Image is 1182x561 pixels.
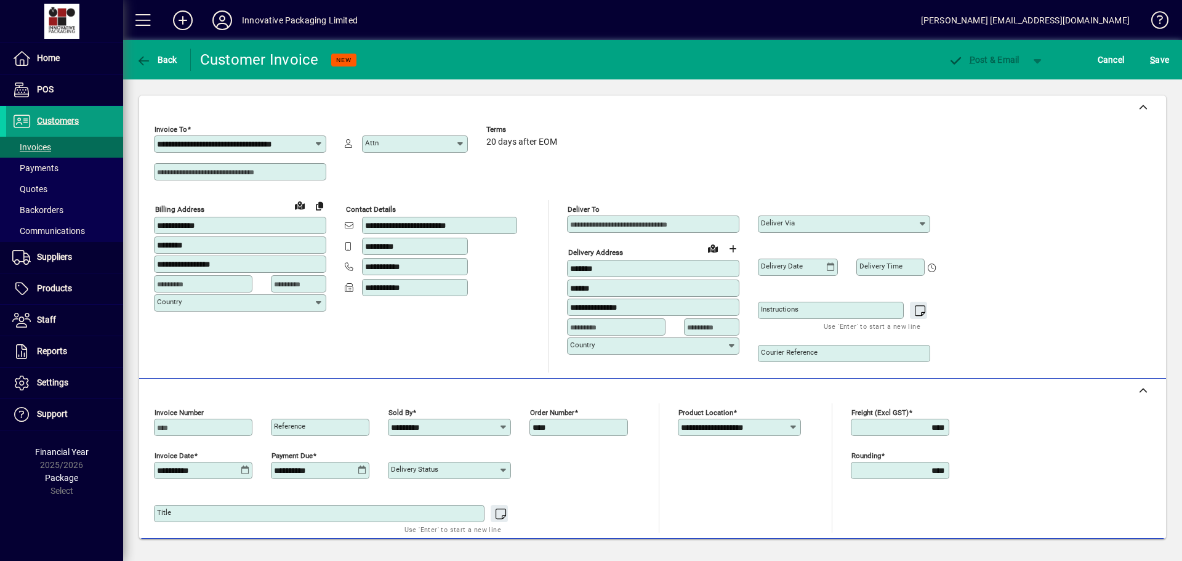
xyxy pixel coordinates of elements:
mat-label: Invoice number [155,408,204,417]
div: Customer Invoice [200,50,319,70]
mat-label: Order number [530,408,574,417]
span: Support [37,409,68,419]
span: Customers [37,116,79,126]
a: Reports [6,336,123,367]
div: Innovative Packaging Limited [242,10,358,30]
mat-hint: Use 'Enter' to start a new line [824,319,920,333]
button: Post & Email [942,49,1026,71]
mat-label: Payment due [271,451,313,460]
span: NEW [336,56,352,64]
span: Communications [12,226,85,236]
a: Communications [6,220,123,241]
mat-label: Invoice To [155,125,187,134]
mat-label: Invoice date [155,451,194,460]
mat-label: Delivery time [859,262,903,270]
span: 20 days after EOM [486,137,557,147]
a: Home [6,43,123,74]
mat-label: Attn [365,139,379,147]
mat-label: Delivery date [761,262,803,270]
button: Save [1147,49,1172,71]
mat-label: Rounding [851,451,881,460]
span: Financial Year [35,447,89,457]
mat-hint: Use 'Enter' to start a new line [404,522,501,536]
mat-label: Delivery status [391,465,438,474]
mat-label: Courier Reference [761,348,818,357]
button: Profile [203,9,242,31]
span: Package [45,473,78,483]
mat-label: Deliver via [761,219,795,227]
span: P [970,55,975,65]
span: Products [37,283,72,293]
span: Invoices [12,142,51,152]
span: Backorders [12,205,63,215]
mat-label: Sold by [388,408,412,417]
a: Backorders [6,200,123,220]
span: POS [37,84,54,94]
mat-label: Title [157,508,171,517]
a: Products [6,273,123,304]
span: Quotes [12,184,47,194]
a: Settings [6,368,123,398]
span: ost & Email [948,55,1019,65]
div: [PERSON_NAME] [EMAIL_ADDRESS][DOMAIN_NAME] [921,10,1130,30]
button: Choose address [723,239,742,259]
a: Knowledge Base [1142,2,1167,42]
button: Cancel [1095,49,1128,71]
mat-label: Freight (excl GST) [851,408,909,417]
span: Payments [12,163,58,173]
mat-label: Reference [274,422,305,430]
button: Add [163,9,203,31]
span: Cancel [1098,50,1125,70]
span: Back [136,55,177,65]
span: Suppliers [37,252,72,262]
span: ave [1150,50,1169,70]
a: POS [6,75,123,105]
mat-label: Product location [678,408,733,417]
a: Payments [6,158,123,179]
a: Support [6,399,123,430]
span: Staff [37,315,56,325]
a: View on map [290,195,310,215]
span: S [1150,55,1155,65]
a: Suppliers [6,242,123,273]
mat-label: Country [157,297,182,306]
button: Copy to Delivery address [310,196,329,216]
a: Invoices [6,137,123,158]
a: View on map [703,238,723,258]
mat-label: Instructions [761,305,798,313]
span: Settings [37,377,68,387]
span: Home [37,53,60,63]
mat-label: Deliver To [568,205,600,214]
a: Quotes [6,179,123,200]
span: Reports [37,346,67,356]
app-page-header-button: Back [123,49,191,71]
mat-label: Country [570,341,595,349]
a: Staff [6,305,123,336]
span: Terms [486,126,560,134]
button: Back [133,49,180,71]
